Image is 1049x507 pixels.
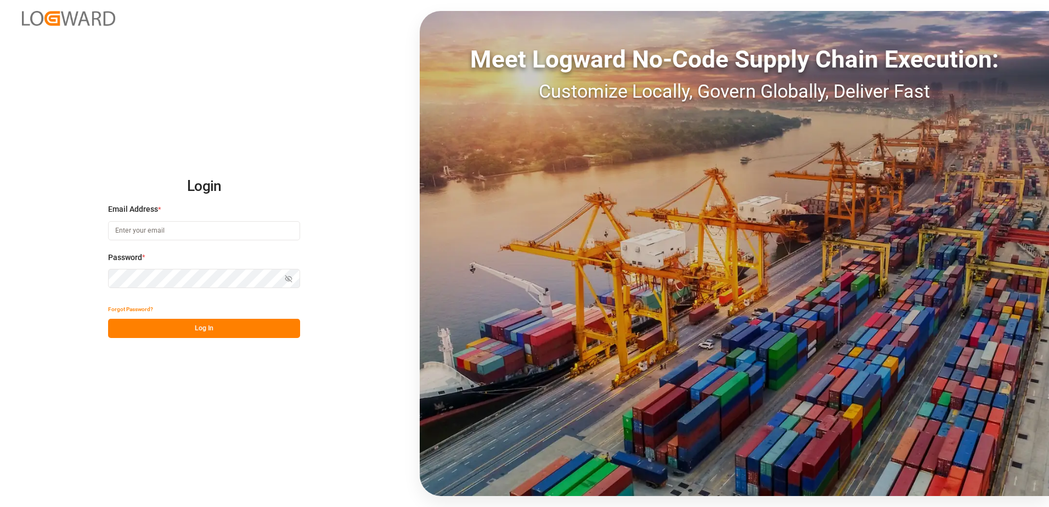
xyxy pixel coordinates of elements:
[108,300,153,319] button: Forgot Password?
[108,221,300,240] input: Enter your email
[108,252,142,263] span: Password
[22,11,115,26] img: Logward_new_orange.png
[108,319,300,338] button: Log In
[420,41,1049,77] div: Meet Logward No-Code Supply Chain Execution:
[108,204,158,215] span: Email Address
[108,169,300,204] h2: Login
[420,77,1049,105] div: Customize Locally, Govern Globally, Deliver Fast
